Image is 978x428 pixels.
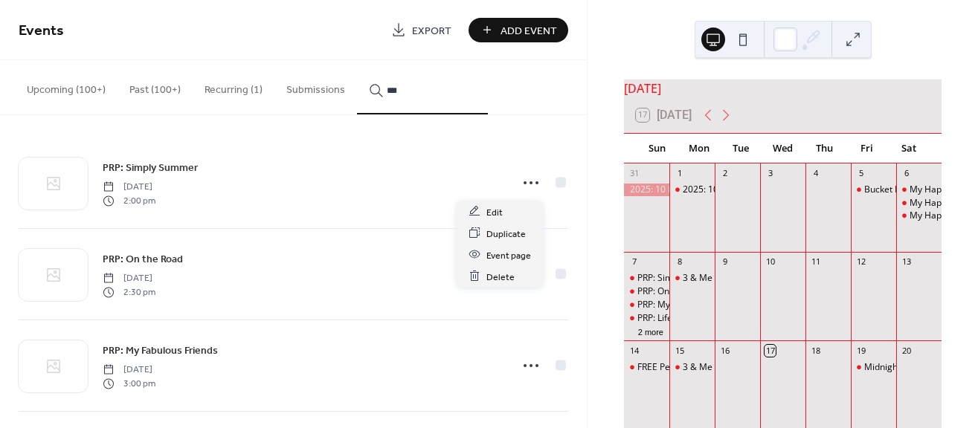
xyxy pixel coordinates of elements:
[719,168,730,179] div: 2
[103,159,198,176] a: PRP: Simply Summer
[486,204,503,220] span: Edit
[103,252,183,267] span: PRP: On the Road
[15,60,118,113] button: Upcoming (100+)
[486,247,531,263] span: Event page
[103,343,218,359] span: PRP: My Fabulous Friends
[103,272,155,285] span: [DATE]
[810,168,821,179] div: 4
[719,345,730,356] div: 16
[118,60,193,113] button: Past (100+)
[624,272,669,285] div: PRP: Simply Summer
[624,285,669,298] div: PRP: On the Road
[762,134,803,163] div: Wed
[103,377,155,390] span: 3:00 pm
[193,60,274,113] button: Recurring (1)
[765,168,776,179] div: 3
[624,299,669,311] div: PRP: My Fabulous Friends
[888,134,930,163] div: Sat
[19,16,64,45] span: Events
[636,134,678,163] div: Sun
[810,256,821,267] div: 11
[810,345,821,356] div: 18
[501,23,557,39] span: Add Event
[624,184,669,196] div: 2025: 10 Minute Challenge-August
[864,361,941,374] div: Midnight Madness
[469,18,568,42] button: Add Event
[632,325,669,337] button: 2 more
[103,285,155,299] span: 2:30 pm
[624,80,942,97] div: [DATE]
[628,256,640,267] div: 7
[103,363,155,377] span: [DATE]
[637,285,708,298] div: PRP: On the Road
[719,256,730,267] div: 9
[674,256,685,267] div: 8
[855,168,866,179] div: 5
[896,210,942,222] div: My Happy Saturday-Friends & Family Edition
[765,256,776,267] div: 10
[274,60,357,113] button: Submissions
[103,342,218,359] a: PRP: My Fabulous Friends
[103,160,198,176] span: PRP: Simply Summer
[674,345,685,356] div: 15
[103,250,183,267] a: PRP: On the Road
[846,134,887,163] div: Fri
[674,168,685,179] div: 1
[804,134,846,163] div: Thu
[669,361,715,374] div: 3 & Me Class Club
[678,134,719,163] div: Mon
[637,312,716,325] div: PRP: Life Unfiltered
[628,345,640,356] div: 14
[103,181,155,194] span: [DATE]
[901,345,912,356] div: 20
[855,345,866,356] div: 19
[864,184,952,196] div: Bucket List Trip Class
[683,272,758,285] div: 3 & Me Class Club
[901,256,912,267] div: 13
[901,168,912,179] div: 6
[412,23,451,39] span: Export
[851,361,896,374] div: Midnight Madness
[683,184,826,196] div: 2025: 10 Minute Challenge-August
[765,345,776,356] div: 17
[624,361,669,374] div: FREE Perfect Pages RE-Imagined Class
[896,184,942,196] div: My Happy Saturday-Summer Edition
[637,272,723,285] div: PRP: Simply Summer
[669,272,715,285] div: 3 & Me Class Club
[637,299,742,311] div: PRP: My Fabulous Friends
[855,256,866,267] div: 12
[851,184,896,196] div: Bucket List Trip Class
[669,184,715,196] div: 2025: 10 Minute Challenge-August
[683,361,758,374] div: 3 & Me Class Club
[720,134,762,163] div: Tue
[624,312,669,325] div: PRP: Life Unfiltered
[380,18,463,42] a: Export
[486,269,515,285] span: Delete
[486,226,526,241] span: Duplicate
[103,194,155,207] span: 2:00 pm
[637,361,796,374] div: FREE Perfect Pages RE-Imagined Class
[896,197,942,210] div: My Happy Saturday-Magical Edition
[628,168,640,179] div: 31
